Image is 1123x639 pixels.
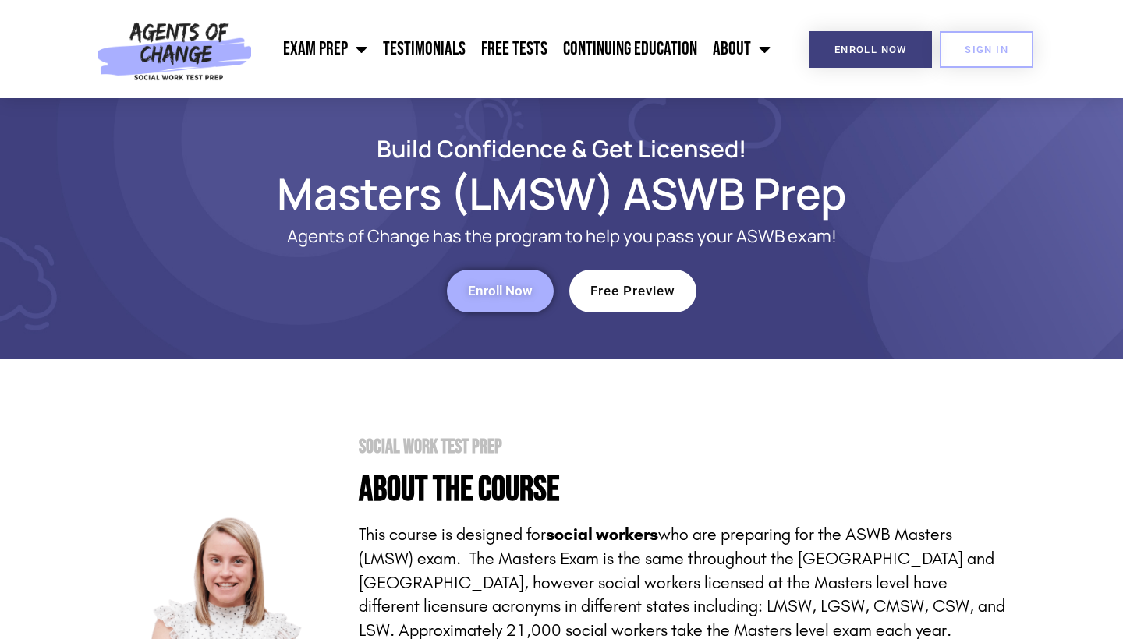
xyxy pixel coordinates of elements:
h2: Social Work Test Prep [359,437,1006,457]
span: Enroll Now [834,44,907,55]
a: Continuing Education [555,30,705,69]
a: Enroll Now [447,270,554,312]
a: About [705,30,778,69]
a: Exam Prep [275,30,375,69]
nav: Menu [260,30,779,69]
a: Enroll Now [809,31,932,68]
a: Testimonials [375,30,473,69]
span: Enroll Now [468,284,533,298]
a: Free Tests [473,30,555,69]
h4: About the Course [359,472,1006,507]
h1: Masters (LMSW) ASWB Prep [117,175,1006,211]
strong: social workers [546,524,658,545]
a: Free Preview [569,270,696,312]
a: SIGN IN [940,31,1033,68]
p: Agents of Change has the program to help you pass your ASWB exam! [179,227,944,246]
h2: Build Confidence & Get Licensed! [117,137,1006,160]
span: Free Preview [590,284,675,298]
span: SIGN IN [965,44,1008,55]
